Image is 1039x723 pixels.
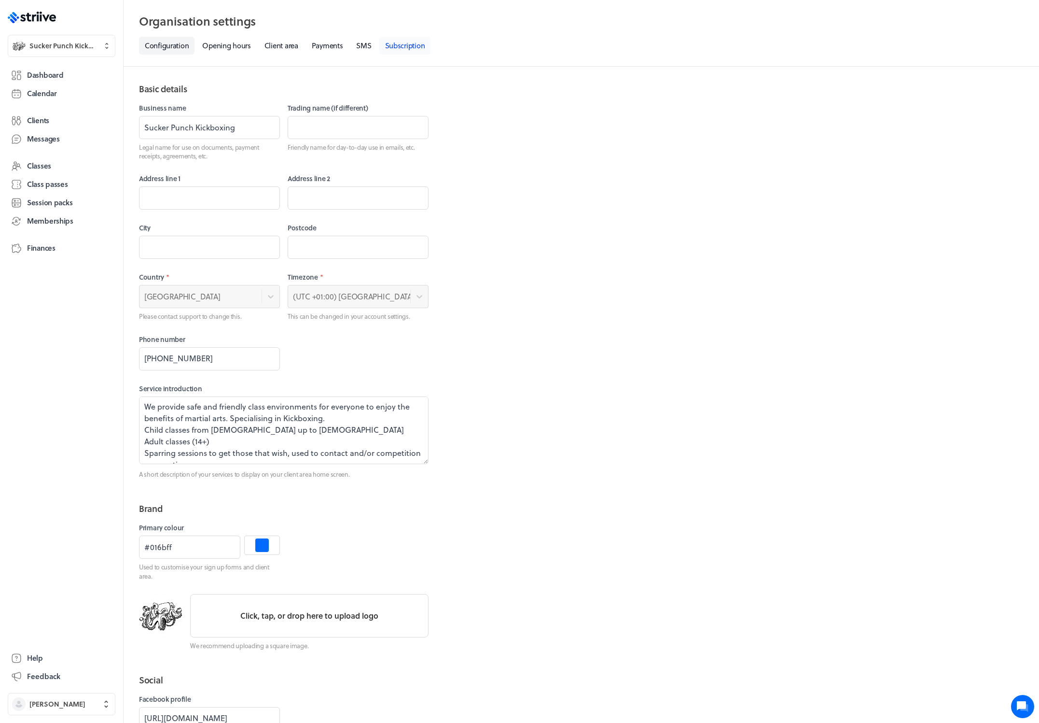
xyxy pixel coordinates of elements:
[27,653,43,663] span: Help
[196,37,256,55] a: Opening hours
[27,243,55,253] span: Finances
[350,37,377,55] a: SMS
[139,563,280,580] p: Used to customise your sign up forms and client area.
[1011,695,1034,718] iframe: gist-messenger-bubble-iframe
[27,671,60,681] span: Feedback
[139,37,194,55] a: Configuration
[8,194,115,212] a: Session packs
[190,594,429,638] button: Click, tap, or drop here to upload logo
[139,272,280,282] label: Country
[29,699,85,709] span: [PERSON_NAME]
[8,668,115,685] button: Feedback
[12,39,26,53] img: Sucker Punch Kickboxing
[139,502,429,515] h2: Brand
[14,40,179,55] h1: Hi [PERSON_NAME]
[259,37,304,55] a: Client area
[288,223,429,233] label: Postcode
[27,161,51,171] span: Classes
[139,37,1024,55] nav: Tabs
[14,57,179,88] h2: We're here to help. Ask us anything!
[29,41,97,51] span: Sucker Punch Kickboxing
[288,174,429,184] label: Address line 2
[8,157,115,175] a: Classes
[8,112,115,129] a: Clients
[27,88,57,99] span: Calendar
[15,146,178,167] div: Hi TimThere is now a client exporter available in the system if you need it. There is a button th...
[139,594,182,638] img: Sucker Punch Kickboxing
[8,85,115,102] a: Calendar
[288,143,429,152] p: Friendly name for day-to-day use in emails, etc.
[288,103,429,113] label: Trading name (if different)
[139,103,280,113] label: Business name
[15,173,36,181] span: [DATE]
[139,673,429,687] h2: Social
[288,312,429,321] p: This can be changed in your account settings.
[139,223,280,233] label: City
[139,335,280,344] label: Phone number
[15,167,178,173] div: [PERSON_NAME] •
[8,130,115,148] a: Messages
[27,216,73,226] span: Memberships
[15,126,34,145] img: US
[17,105,155,114] h2: Recent conversations
[7,118,186,624] div: USHi TimThere is now a client exporter available in the system if you need it. There is a button ...
[155,106,176,113] span: See all
[27,179,68,189] span: Class passes
[139,143,280,160] p: Legal name for use on documents, payment receipts, agreements, etc.
[139,470,429,479] p: A short description of your services to display on your client area home screen.
[240,610,378,622] p: Click, tap, or drop here to upload logo
[8,240,115,257] a: Finances
[139,384,429,394] label: Service introduction
[8,693,115,715] button: [PERSON_NAME]
[27,115,49,126] span: Clients
[288,272,429,282] label: Timezone
[27,198,72,208] span: Session packs
[139,174,280,184] label: Address line 1
[27,134,60,144] span: Messages
[306,37,349,55] a: Payments
[379,37,431,55] a: Subscription
[190,641,429,650] p: We recommend uploading a square image.
[139,82,429,96] h2: Basic details
[139,695,280,704] label: Facebook profile
[8,35,115,57] button: Sucker Punch KickboxingSucker Punch Kickboxing
[27,70,63,80] span: Dashboard
[8,176,115,193] a: Class passes
[8,67,115,84] a: Dashboard
[8,650,115,667] a: Help
[139,397,429,464] textarea: We provide safe and friendly class environments for everyone to enjoy the benefits of martial art...
[139,312,280,321] p: Please contact support to change this.
[139,523,280,533] label: Primary colour
[139,12,1024,31] h2: Organisation settings
[8,213,115,230] a: Memberships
